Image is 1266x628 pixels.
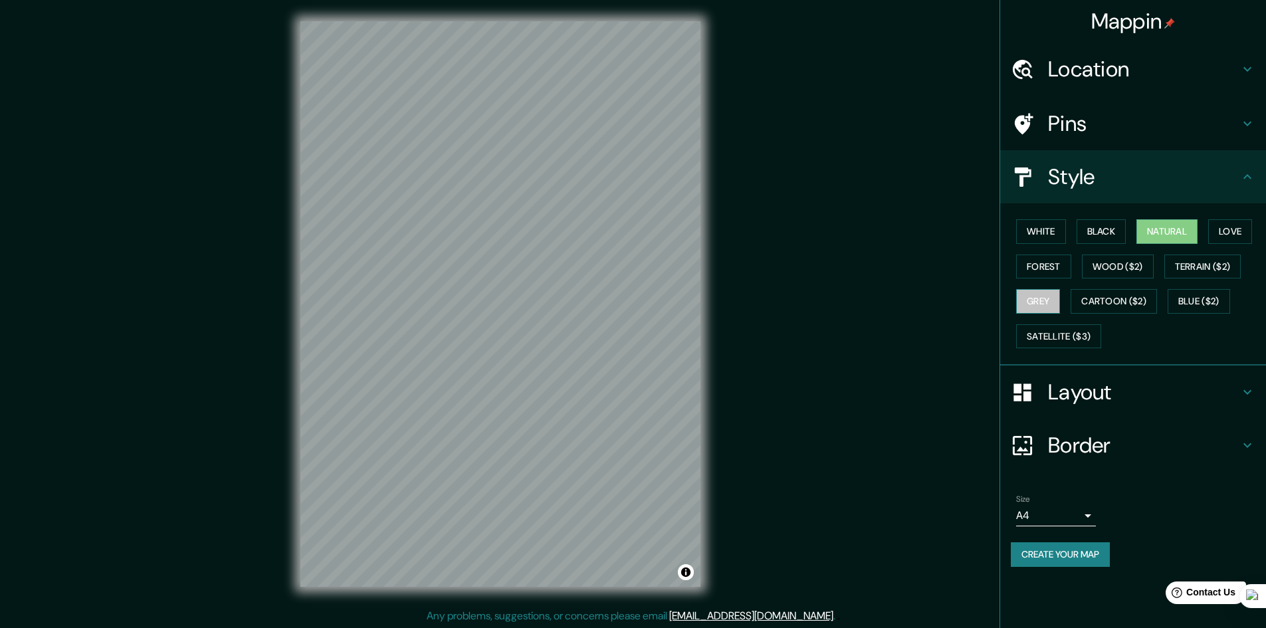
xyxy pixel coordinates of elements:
button: Wood ($2) [1082,255,1154,279]
div: . [837,608,840,624]
label: Size [1016,494,1030,505]
div: Border [1000,419,1266,472]
button: Love [1208,219,1252,244]
button: Blue ($2) [1168,289,1230,314]
div: Style [1000,150,1266,203]
button: Satellite ($3) [1016,324,1101,349]
h4: Pins [1048,110,1239,137]
button: Grey [1016,289,1060,314]
h4: Location [1048,56,1239,82]
p: Any problems, suggestions, or concerns please email . [427,608,835,624]
button: Toggle attribution [678,564,694,580]
button: Terrain ($2) [1164,255,1241,279]
button: Forest [1016,255,1071,279]
h4: Mappin [1091,8,1176,35]
h4: Style [1048,163,1239,190]
canvas: Map [300,21,700,587]
button: Natural [1136,219,1198,244]
button: Cartoon ($2) [1071,289,1157,314]
a: [EMAIL_ADDRESS][DOMAIN_NAME] [669,609,833,623]
button: Black [1077,219,1126,244]
button: White [1016,219,1066,244]
h4: Border [1048,432,1239,459]
div: A4 [1016,505,1096,526]
h4: Layout [1048,379,1239,405]
div: . [835,608,837,624]
img: pin-icon.png [1164,18,1175,29]
div: Location [1000,43,1266,96]
iframe: Help widget launcher [1148,576,1251,613]
div: Pins [1000,97,1266,150]
div: Layout [1000,366,1266,419]
button: Create your map [1011,542,1110,567]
